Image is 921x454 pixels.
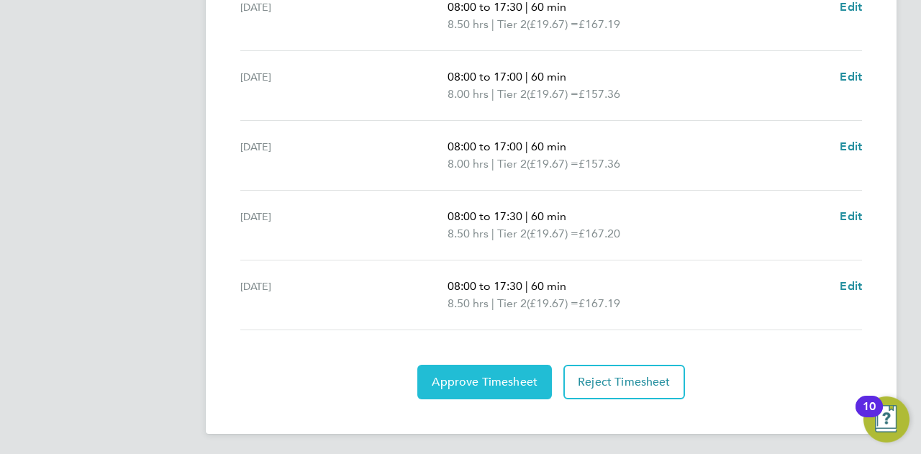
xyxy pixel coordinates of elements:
span: 08:00 to 17:00 [448,140,522,153]
span: Reject Timesheet [578,375,671,389]
a: Edit [840,138,862,155]
button: Approve Timesheet [417,365,552,399]
span: £157.36 [579,157,620,171]
span: 08:00 to 17:30 [448,279,522,293]
span: 60 min [531,209,566,223]
span: | [491,87,494,101]
span: 8.50 hrs [448,17,489,31]
button: Open Resource Center, 10 new notifications [863,396,909,442]
span: Tier 2 [497,86,527,103]
span: (£19.67) = [527,296,579,310]
span: | [525,209,528,223]
span: (£19.67) = [527,17,579,31]
span: 8.50 hrs [448,227,489,240]
div: [DATE] [240,278,448,312]
span: (£19.67) = [527,157,579,171]
span: 8.00 hrs [448,87,489,101]
span: | [525,70,528,83]
span: 60 min [531,140,566,153]
span: | [491,17,494,31]
span: (£19.67) = [527,227,579,240]
span: 08:00 to 17:00 [448,70,522,83]
span: Approve Timesheet [432,375,537,389]
span: Tier 2 [497,295,527,312]
span: | [491,227,494,240]
span: £157.36 [579,87,620,101]
span: Tier 2 [497,16,527,33]
span: Edit [840,279,862,293]
span: £167.19 [579,296,620,310]
div: [DATE] [240,208,448,242]
span: 60 min [531,279,566,293]
span: 8.50 hrs [448,296,489,310]
a: Edit [840,208,862,225]
a: Edit [840,278,862,295]
span: (£19.67) = [527,87,579,101]
span: Edit [840,209,862,223]
span: | [491,157,494,171]
div: [DATE] [240,68,448,103]
button: Reject Timesheet [563,365,685,399]
span: 08:00 to 17:30 [448,209,522,223]
span: Tier 2 [497,225,527,242]
span: 60 min [531,70,566,83]
span: £167.19 [579,17,620,31]
span: | [525,140,528,153]
span: Tier 2 [497,155,527,173]
span: | [525,279,528,293]
span: Edit [840,140,862,153]
div: 10 [863,407,876,425]
span: Edit [840,70,862,83]
span: 8.00 hrs [448,157,489,171]
span: | [491,296,494,310]
a: Edit [840,68,862,86]
div: [DATE] [240,138,448,173]
span: £167.20 [579,227,620,240]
